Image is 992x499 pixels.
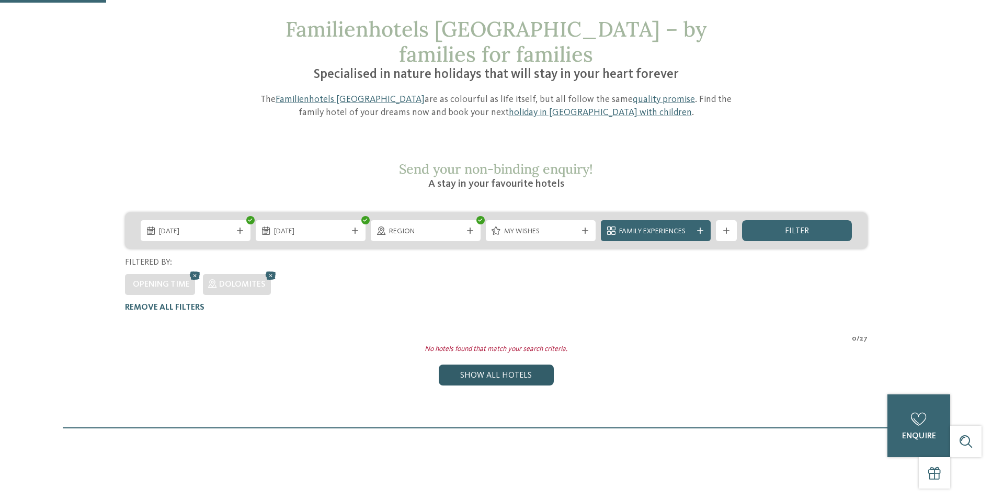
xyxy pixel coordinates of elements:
[248,93,745,119] p: The are as colourful as life itself, but all follow the same . Find the family hotel of your drea...
[439,365,554,385] div: Show all hotels
[159,226,232,237] span: [DATE]
[314,68,679,81] span: Specialised in nature holidays that will stay in your heart forever
[619,226,692,237] span: Family Experiences
[902,432,936,440] span: enquire
[117,344,875,355] div: No hotels found that match your search criteria.
[860,334,868,344] span: 27
[428,179,564,189] span: A stay in your favourite hotels
[389,226,462,237] span: Region
[852,334,857,344] span: 0
[125,303,204,312] span: Remove all filters
[857,334,860,344] span: /
[274,226,347,237] span: [DATE]
[399,161,593,177] span: Send your non-binding enquiry!
[219,280,266,289] span: Dolomites
[887,394,950,457] a: enquire
[785,227,809,235] span: filter
[133,280,190,289] span: Opening time
[633,95,695,104] a: quality promise
[504,226,577,237] span: My wishes
[276,95,425,104] a: Familienhotels [GEOGRAPHIC_DATA]
[286,16,706,67] span: Familienhotels [GEOGRAPHIC_DATA] – by families for families
[125,258,172,267] span: Filtered by:
[509,108,692,117] a: holiday in [GEOGRAPHIC_DATA] with children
